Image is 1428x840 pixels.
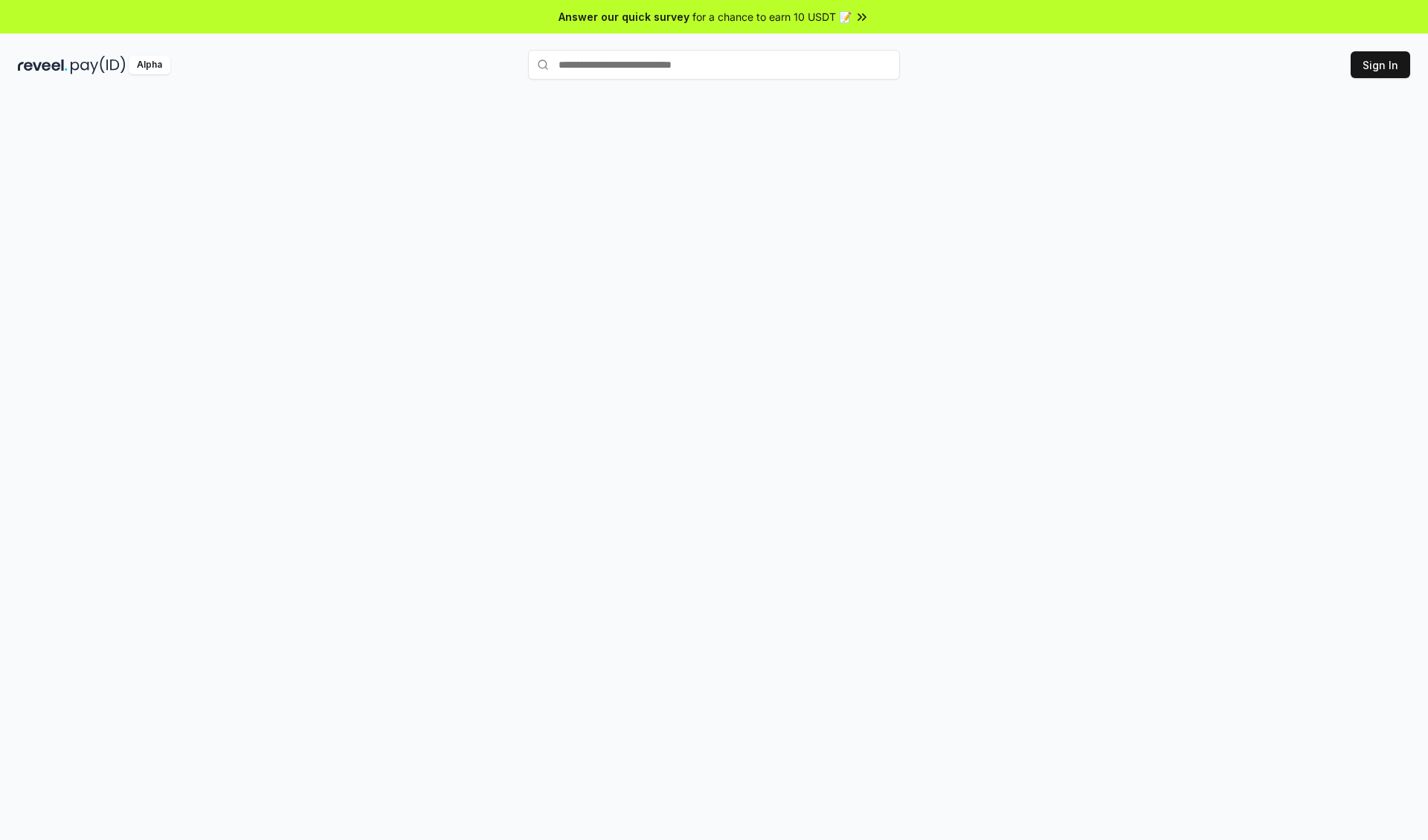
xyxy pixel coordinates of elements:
div: Alpha [129,56,170,74]
button: Sign In [1351,51,1410,78]
span: Answer our quick survey [559,9,689,25]
img: reveel_dark [18,56,68,74]
span: for a chance to earn 10 USDT 📝 [692,9,852,25]
img: pay_id [71,56,126,74]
